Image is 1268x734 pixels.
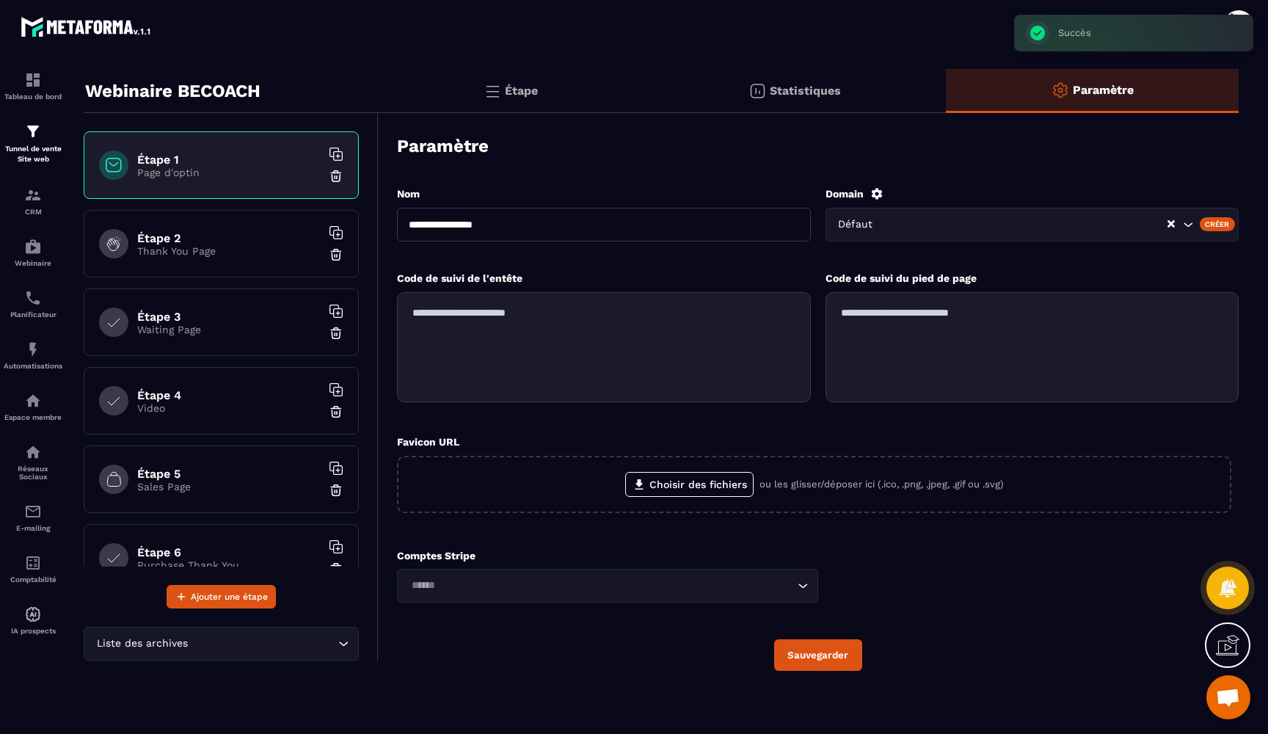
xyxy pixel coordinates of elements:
[24,503,42,520] img: email
[1200,217,1236,230] div: Créer
[137,231,321,245] h6: Étape 2
[4,310,62,319] p: Planificateur
[329,169,343,183] img: trash
[826,208,1239,241] div: Search for option
[748,82,766,100] img: stats.20deebd0.svg
[137,324,321,335] p: Waiting Page
[4,524,62,532] p: E-mailing
[21,13,153,40] img: logo
[397,136,489,156] h3: Paramètre
[826,272,977,284] label: Code de suivi du pied de page
[774,639,862,671] button: Sauvegarder
[1073,83,1134,97] p: Paramètre
[397,569,818,603] div: Search for option
[505,84,538,98] p: Étape
[4,432,62,492] a: social-networksocial-networkRéseaux Sociaux
[93,636,191,652] span: Liste des archives
[886,217,1166,233] input: Search for option
[484,82,501,100] img: bars.0d591741.svg
[24,443,42,461] img: social-network
[137,545,321,559] h6: Étape 6
[329,247,343,262] img: trash
[397,550,818,562] p: Comptes Stripe
[397,436,459,448] label: Favicon URL
[24,186,42,204] img: formation
[397,272,522,284] label: Code de suivi de l'entête
[137,310,321,324] h6: Étape 3
[24,606,42,623] img: automations
[4,492,62,543] a: emailemailE-mailing
[4,381,62,432] a: automationsautomationsEspace membre
[24,289,42,307] img: scheduler
[4,208,62,216] p: CRM
[4,92,62,101] p: Tableau de bord
[137,153,321,167] h6: Étape 1
[329,562,343,576] img: trash
[4,259,62,267] p: Webinaire
[826,188,864,200] label: Domain
[329,404,343,419] img: trash
[4,278,62,330] a: schedulerschedulerPlanificateur
[24,554,42,572] img: accountant
[24,392,42,410] img: automations
[137,402,321,414] p: Video
[4,413,62,421] p: Espace membre
[770,84,841,98] p: Statistiques
[137,167,321,178] p: Page d'optin
[24,123,42,140] img: formation
[4,575,62,584] p: Comptabilité
[835,217,886,233] span: Défaut
[137,481,321,493] p: Sales Page
[1052,81,1069,99] img: setting-o.ffaa8168.svg
[407,578,794,594] input: Search for option
[329,326,343,341] img: trash
[191,636,335,652] input: Search for option
[4,362,62,370] p: Automatisations
[1206,675,1250,719] div: Ouvrir le chat
[4,175,62,227] a: formationformationCRM
[137,245,321,257] p: Thank You Page
[4,543,62,595] a: accountantaccountantComptabilité
[137,388,321,402] h6: Étape 4
[24,238,42,255] img: automations
[191,589,268,604] span: Ajouter une étape
[137,467,321,481] h6: Étape 5
[137,559,321,571] p: Purchase Thank You
[4,627,62,635] p: IA prospects
[85,76,260,106] p: Webinaire BECOACH
[4,144,62,164] p: Tunnel de vente Site web
[4,112,62,175] a: formationformationTunnel de vente Site web
[24,71,42,89] img: formation
[84,627,359,661] div: Search for option
[4,465,62,481] p: Réseaux Sociaux
[4,227,62,278] a: automationsautomationsWebinaire
[4,60,62,112] a: formationformationTableau de bord
[759,478,1004,491] p: ou les glisser/déposer ici (.ico, .png, .jpeg, .gif ou .svg)
[24,341,42,358] img: automations
[1167,219,1175,230] button: Clear Selected
[625,472,754,497] label: Choisir des fichiers
[4,330,62,381] a: automationsautomationsAutomatisations
[397,188,420,200] label: Nom
[329,483,343,498] img: trash
[167,585,276,608] button: Ajouter une étape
